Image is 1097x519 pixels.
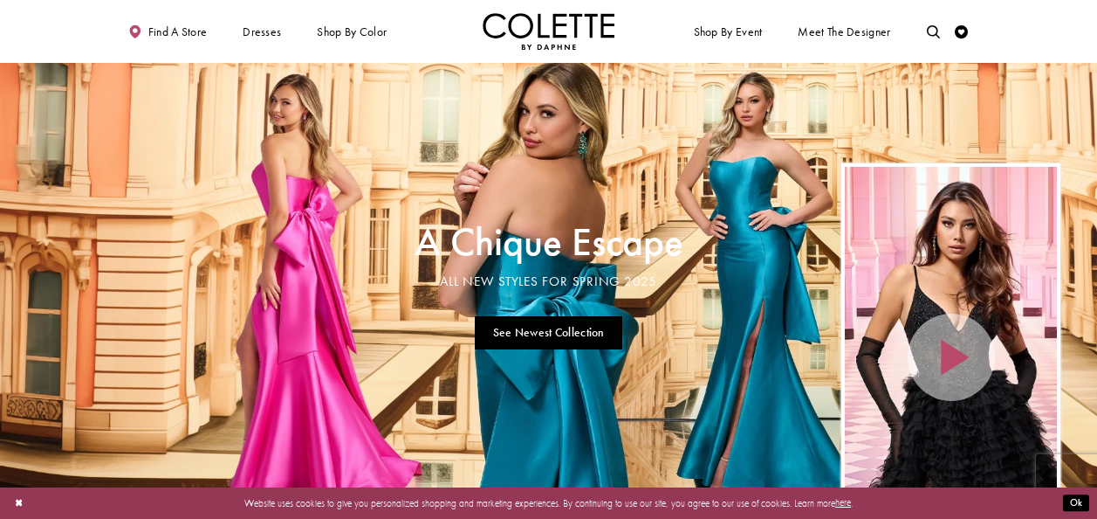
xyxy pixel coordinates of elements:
span: Find a store [148,25,208,38]
span: Meet the designer [798,25,890,38]
button: Submit Dialog [1063,495,1089,512]
span: Dresses [243,25,281,38]
a: here [835,497,851,509]
a: Check Wishlist [952,13,972,50]
img: Colette by Daphne [483,13,615,50]
a: Toggle search [923,13,943,50]
ul: Slider Links [410,310,687,356]
button: Close Dialog [8,492,30,516]
span: Shop by color [314,13,390,50]
a: Visit Home Page [483,13,615,50]
span: Shop By Event [690,13,765,50]
a: Meet the designer [795,13,895,50]
span: Shop By Event [694,25,763,38]
span: Shop by color [317,25,387,38]
p: Website uses cookies to give you personalized shopping and marketing experiences. By continuing t... [95,495,1002,512]
span: Dresses [239,13,285,50]
a: See Newest Collection A Chique Escape All New Styles For Spring 2025 [475,316,622,350]
a: Find a store [126,13,210,50]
